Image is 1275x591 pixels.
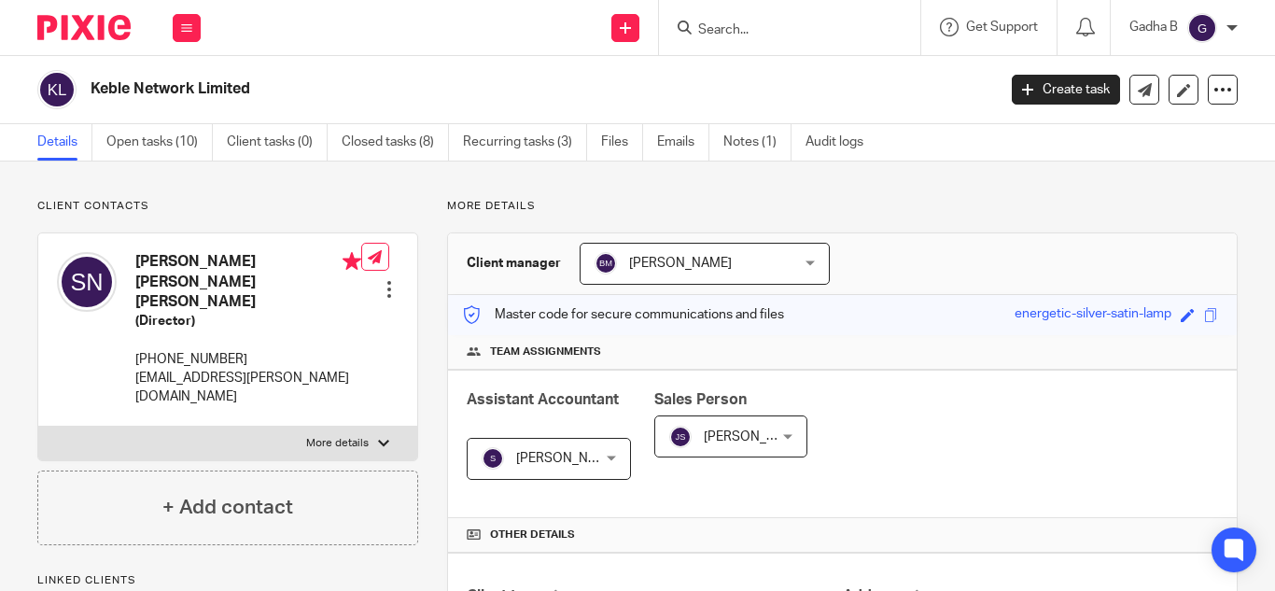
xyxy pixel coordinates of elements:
img: svg%3E [482,447,504,470]
h4: [PERSON_NAME] [PERSON_NAME] [PERSON_NAME] [135,252,361,312]
a: Emails [657,124,709,161]
a: Audit logs [806,124,877,161]
span: Team assignments [490,345,601,359]
span: Other details [490,528,575,542]
p: More details [447,199,1238,214]
h3: Client manager [467,254,561,273]
a: Files [601,124,643,161]
span: [PERSON_NAME] B [516,452,630,465]
div: energetic-silver-satin-lamp [1015,304,1171,326]
p: Copied. [1209,49,1254,68]
a: Closed tasks (8) [342,124,449,161]
h4: + Add contact [162,493,293,522]
img: svg%3E [37,70,77,109]
i: Primary [343,252,361,271]
p: Master code for secure communications and files [462,305,784,324]
h5: (Director) [135,312,361,331]
span: Assistant Accountant [467,392,619,407]
img: svg%3E [669,426,692,448]
img: svg%3E [57,252,117,312]
img: svg%3E [1187,13,1217,43]
img: Pixie [37,15,131,40]
img: svg%3E [595,252,617,274]
h2: Keble Network Limited [91,79,806,99]
a: Details [37,124,92,161]
p: [PHONE_NUMBER] [135,350,361,369]
span: [PERSON_NAME] [629,257,732,270]
a: Recurring tasks (3) [463,124,587,161]
a: Create task [1012,75,1120,105]
a: Client tasks (0) [227,124,328,161]
a: Open tasks (10) [106,124,213,161]
span: [PERSON_NAME] [704,430,806,443]
p: More details [306,436,369,451]
span: Sales Person [654,392,747,407]
p: [EMAIL_ADDRESS][PERSON_NAME][DOMAIN_NAME] [135,369,361,407]
a: Notes (1) [723,124,792,161]
p: Linked clients [37,573,418,588]
p: Client contacts [37,199,418,214]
